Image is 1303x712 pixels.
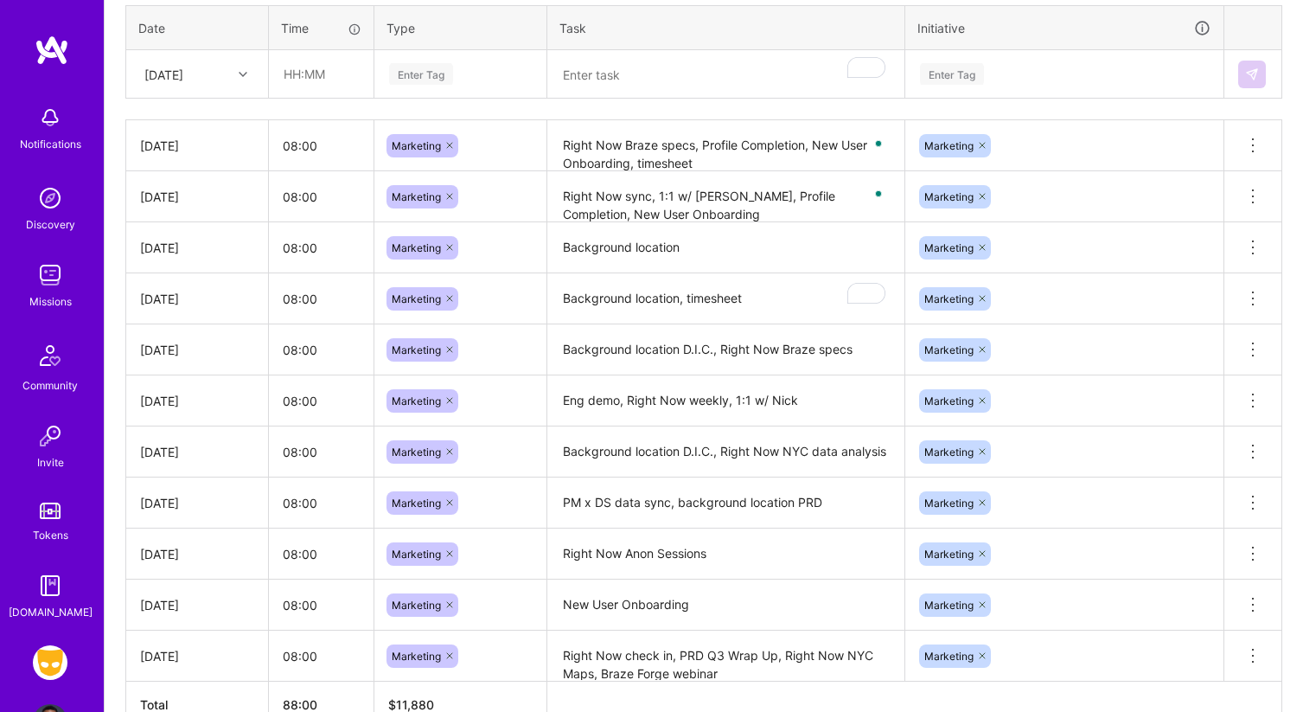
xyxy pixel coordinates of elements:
[924,548,974,561] span: Marketing
[22,376,78,394] div: Community
[392,446,441,459] span: Marketing
[924,343,974,356] span: Marketing
[140,647,254,665] div: [DATE]
[140,443,254,461] div: [DATE]
[144,65,183,83] div: [DATE]
[269,429,374,475] input: HH:MM
[392,292,441,305] span: Marketing
[917,18,1211,38] div: Initiative
[269,174,374,220] input: HH:MM
[549,122,903,170] textarea: To enrich screen reader interactions, please activate Accessibility in Grammarly extension settings
[140,137,254,155] div: [DATE]
[549,377,903,425] textarea: Eng demo, Right Now weekly, 1:1 w/ Nick
[549,428,903,476] textarea: Background location D.I.C., Right Now NYC data analysis
[389,61,453,87] div: Enter Tag
[270,51,373,97] input: HH:MM
[140,545,254,563] div: [DATE]
[140,188,254,206] div: [DATE]
[924,497,974,510] span: Marketing
[549,326,903,374] textarea: Background location D.I.C., Right Now Braze specs
[33,419,67,453] img: Invite
[35,35,69,66] img: logo
[392,394,441,407] span: Marketing
[269,276,374,322] input: HH:MM
[924,599,974,612] span: Marketing
[269,327,374,373] input: HH:MM
[239,70,247,79] i: icon Chevron
[269,378,374,424] input: HH:MM
[549,52,903,98] textarea: To enrich screen reader interactions, please activate Accessibility in Grammarly extension settings
[33,181,67,215] img: discovery
[269,123,374,169] input: HH:MM
[924,190,974,203] span: Marketing
[392,343,441,356] span: Marketing
[392,190,441,203] span: Marketing
[392,548,441,561] span: Marketing
[269,531,374,577] input: HH:MM
[547,5,905,50] th: Task
[20,135,81,153] div: Notifications
[374,5,547,50] th: Type
[924,394,974,407] span: Marketing
[269,480,374,526] input: HH:MM
[924,650,974,663] span: Marketing
[392,599,441,612] span: Marketing
[924,139,974,152] span: Marketing
[549,173,903,221] textarea: To enrich screen reader interactions, please activate Accessibility in Grammarly extension settings
[29,335,71,376] img: Community
[269,582,374,628] input: HH:MM
[269,225,374,271] input: HH:MM
[269,633,374,679] input: HH:MM
[140,341,254,359] div: [DATE]
[37,453,64,471] div: Invite
[549,479,903,527] textarea: PM x DS data sync, background location PRD
[924,446,974,459] span: Marketing
[549,530,903,578] textarea: Right Now Anon Sessions
[549,275,903,324] textarea: To enrich screen reader interactions, please activate Accessibility in Grammarly extension settings
[33,100,67,135] img: bell
[392,139,441,152] span: Marketing
[392,241,441,254] span: Marketing
[140,290,254,308] div: [DATE]
[140,239,254,257] div: [DATE]
[920,61,984,87] div: Enter Tag
[549,224,903,272] textarea: Background location
[33,568,67,603] img: guide book
[392,497,441,510] span: Marketing
[140,392,254,410] div: [DATE]
[388,697,434,712] span: $ 11,880
[33,258,67,292] img: teamwork
[126,5,269,50] th: Date
[29,645,72,680] a: Grindr: Product & Marketing
[33,526,68,544] div: Tokens
[392,650,441,663] span: Marketing
[1245,67,1259,81] img: Submit
[33,645,67,680] img: Grindr: Product & Marketing
[924,292,974,305] span: Marketing
[140,596,254,614] div: [DATE]
[549,581,903,629] textarea: New User Onboarding
[924,241,974,254] span: Marketing
[29,292,72,311] div: Missions
[549,632,903,680] textarea: Right Now check in, PRD Q3 Wrap Up, Right Now NYC Maps, Braze Forge webinar
[26,215,75,234] div: Discovery
[140,494,254,512] div: [DATE]
[40,503,61,519] img: tokens
[281,19,361,37] div: Time
[9,603,93,621] div: [DOMAIN_NAME]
